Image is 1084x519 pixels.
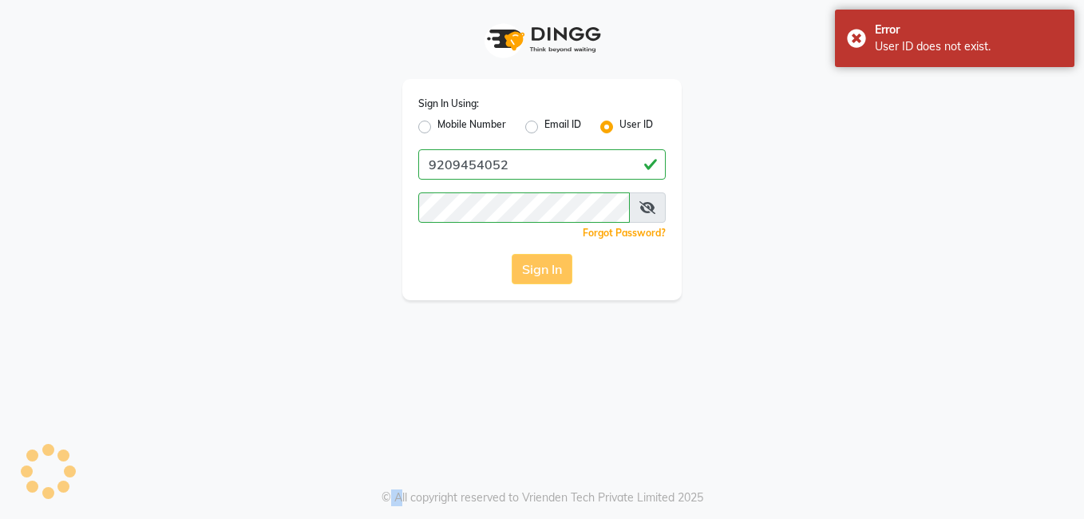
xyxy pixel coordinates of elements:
input: Username [418,192,630,223]
label: User ID [619,117,653,137]
div: User ID does not exist. [875,38,1062,55]
img: logo1.svg [478,16,606,63]
label: Email ID [544,117,581,137]
a: Forgot Password? [583,227,666,239]
label: Sign In Using: [418,97,479,111]
div: Error [875,22,1062,38]
input: Username [418,149,666,180]
label: Mobile Number [437,117,506,137]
